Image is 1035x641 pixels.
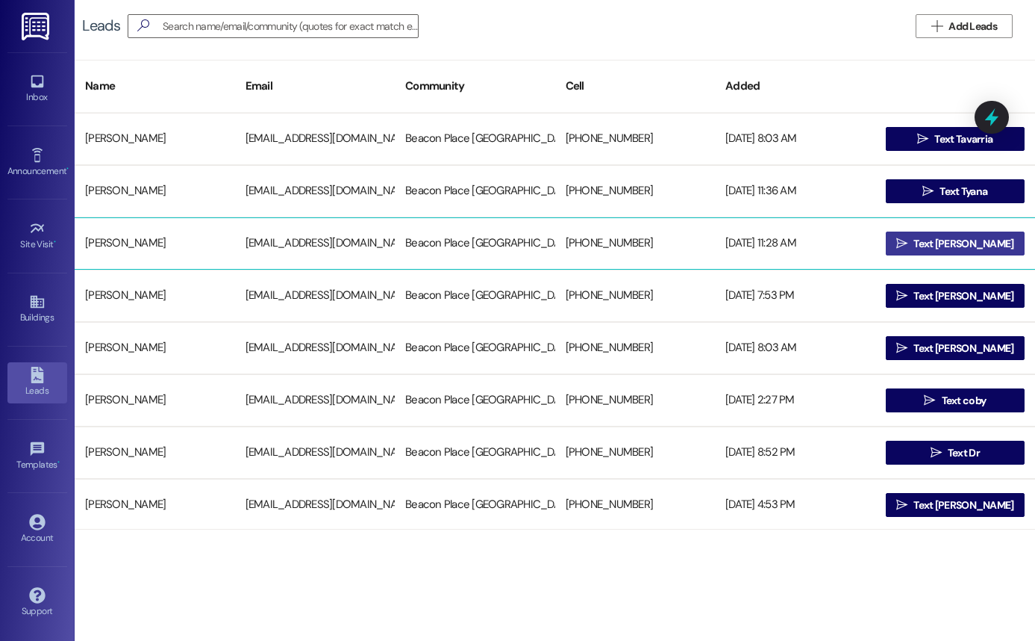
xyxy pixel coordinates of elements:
[555,68,716,105] div: Cell
[395,490,555,520] div: Beacon Place [GEOGRAPHIC_DATA]
[57,457,60,468] span: •
[395,281,555,311] div: Beacon Place [GEOGRAPHIC_DATA]
[924,394,935,406] i: 
[395,385,555,415] div: Beacon Place [GEOGRAPHIC_DATA]
[131,18,155,34] i: 
[715,490,875,520] div: [DATE] 4:53 PM
[715,281,875,311] div: [DATE] 7:53 PM
[922,185,934,197] i: 
[7,289,67,329] a: Buildings
[886,336,1025,360] button: Text [PERSON_NAME]
[75,176,235,206] div: [PERSON_NAME]
[75,281,235,311] div: [PERSON_NAME]
[715,229,875,258] div: [DATE] 11:28 AM
[235,229,395,258] div: [EMAIL_ADDRESS][DOMAIN_NAME]
[913,236,1013,252] span: Text [PERSON_NAME]
[715,438,875,468] div: [DATE] 8:52 PM
[7,69,67,109] a: Inbox
[555,176,716,206] div: [PHONE_NUMBER]
[917,133,928,145] i: 
[948,445,980,461] span: Text Dr
[886,232,1025,256] button: Text [PERSON_NAME]
[886,493,1025,517] button: Text [PERSON_NAME]
[555,124,716,154] div: [PHONE_NUMBER]
[66,164,69,174] span: •
[7,510,67,550] a: Account
[75,385,235,415] div: [PERSON_NAME]
[886,127,1025,151] button: Text Tavarria
[886,284,1025,308] button: Text [PERSON_NAME]
[555,229,716,258] div: [PHONE_NUMBER]
[75,438,235,468] div: [PERSON_NAME]
[163,16,418,37] input: Search name/email/community (quotes for exact match e.g. "John Smith")
[916,14,1013,38] button: Add Leads
[896,499,907,511] i: 
[555,281,716,311] div: [PHONE_NUMBER]
[942,393,986,409] span: Text coby
[395,333,555,363] div: Beacon Place [GEOGRAPHIC_DATA]
[555,438,716,468] div: [PHONE_NUMBER]
[235,385,395,415] div: [EMAIL_ADDRESS][DOMAIN_NAME]
[555,385,716,415] div: [PHONE_NUMBER]
[886,179,1025,203] button: Text Tyana
[395,438,555,468] div: Beacon Place [GEOGRAPHIC_DATA]
[395,68,555,105] div: Community
[395,124,555,154] div: Beacon Place [GEOGRAPHIC_DATA]
[75,490,235,520] div: [PERSON_NAME]
[931,20,942,32] i: 
[22,13,52,40] img: ResiDesk Logo
[886,441,1025,465] button: Text Dr
[395,176,555,206] div: Beacon Place [GEOGRAPHIC_DATA]
[235,124,395,154] div: [EMAIL_ADDRESS][DOMAIN_NAME]
[7,362,67,403] a: Leads
[715,385,875,415] div: [DATE] 2:27 PM
[913,498,1013,513] span: Text [PERSON_NAME]
[75,68,235,105] div: Name
[948,19,997,34] span: Add Leads
[715,176,875,206] div: [DATE] 11:36 AM
[913,341,1013,356] span: Text [PERSON_NAME]
[715,333,875,363] div: [DATE] 8:03 AM
[7,583,67,623] a: Support
[7,436,67,477] a: Templates •
[235,176,395,206] div: [EMAIL_ADDRESS][DOMAIN_NAME]
[235,68,395,105] div: Email
[939,184,987,199] span: Text Tyana
[75,333,235,363] div: [PERSON_NAME]
[235,281,395,311] div: [EMAIL_ADDRESS][DOMAIN_NAME]
[913,288,1013,304] span: Text [PERSON_NAME]
[896,342,907,354] i: 
[715,124,875,154] div: [DATE] 8:03 AM
[896,238,907,250] i: 
[235,438,395,468] div: [EMAIL_ADDRESS][DOMAIN_NAME]
[54,237,56,247] span: •
[715,68,875,105] div: Added
[75,124,235,154] div: [PERSON_NAME]
[896,290,907,302] i: 
[931,447,942,459] i: 
[555,490,716,520] div: [PHONE_NUMBER]
[555,333,716,363] div: [PHONE_NUMBER]
[886,388,1025,412] button: Text coby
[75,229,235,258] div: [PERSON_NAME]
[82,18,120,34] div: Leads
[395,229,555,258] div: Beacon Place [GEOGRAPHIC_DATA]
[7,216,67,256] a: Site Visit •
[235,490,395,520] div: [EMAIL_ADDRESS][DOMAIN_NAME]
[235,333,395,363] div: [EMAIL_ADDRESS][DOMAIN_NAME]
[934,131,992,147] span: Text Tavarria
